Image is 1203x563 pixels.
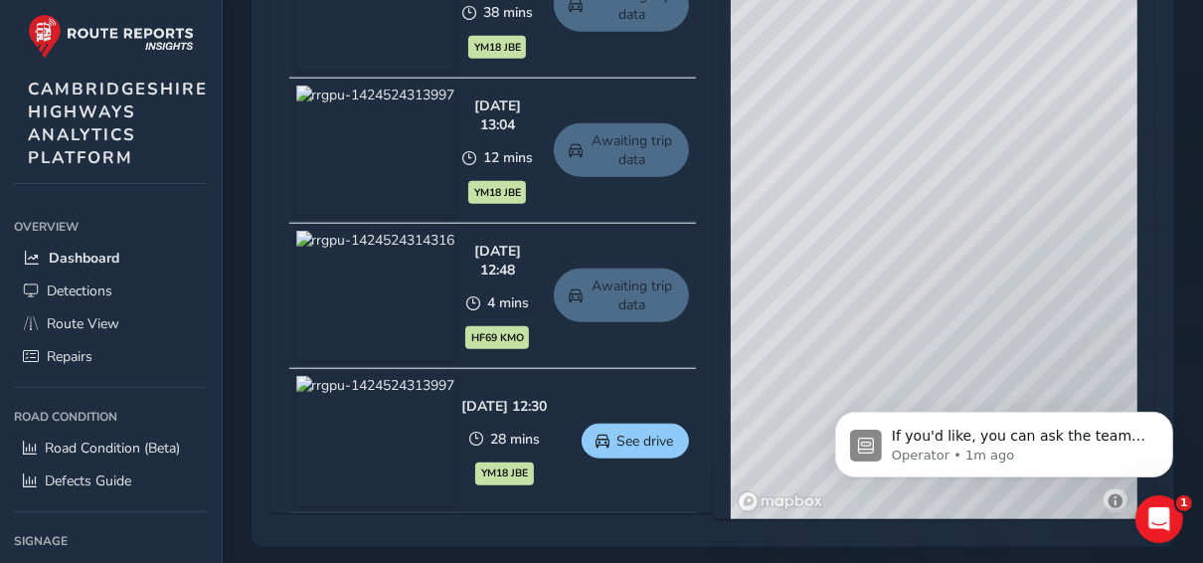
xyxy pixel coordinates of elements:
a: Dashboard [14,242,208,275]
a: Road Condition (Beta) [14,432,208,465]
a: Defects Guide [14,465,208,497]
span: YM18 JBE [481,466,528,481]
img: rrgpu-1424524313997 [296,376,455,505]
span: Dashboard [49,249,119,268]
span: See drive [617,432,674,451]
span: HF69 KMO [471,330,524,346]
span: 38 mins [483,3,533,22]
img: rrgpu-1424524314316 [296,231,455,360]
img: rrgpu-1424524313997 [296,86,455,215]
span: Road Condition (Beta) [45,439,180,458]
iframe: Intercom live chat [1135,495,1183,543]
span: Route View [47,314,119,333]
span: CAMBRIDGESHIRE HIGHWAYS ANALYTICS PLATFORM [28,78,208,169]
span: 1 [1176,495,1192,511]
a: Awaiting trip data [554,269,689,322]
div: [DATE] 12:30 [462,397,548,416]
div: Signage [14,526,208,556]
span: YM18 JBE [474,185,521,201]
span: Repairs [47,347,92,366]
iframe: Intercom notifications message [805,370,1203,509]
span: Detections [47,281,112,300]
a: Awaiting trip data [554,123,689,177]
span: 28 mins [490,430,540,449]
span: Defects Guide [45,471,131,490]
div: [DATE] 13:04 [462,96,534,134]
span: YM18 JBE [474,40,521,56]
a: Detections [14,275,208,307]
img: rr logo [28,14,194,59]
div: Overview [14,212,208,242]
span: 12 mins [483,148,533,167]
button: See drive [582,424,689,459]
div: Road Condition [14,402,208,432]
a: Route View [14,307,208,340]
div: [DATE] 12:48 [462,242,534,280]
a: Repairs [14,340,208,373]
span: 4 mins [487,293,529,312]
